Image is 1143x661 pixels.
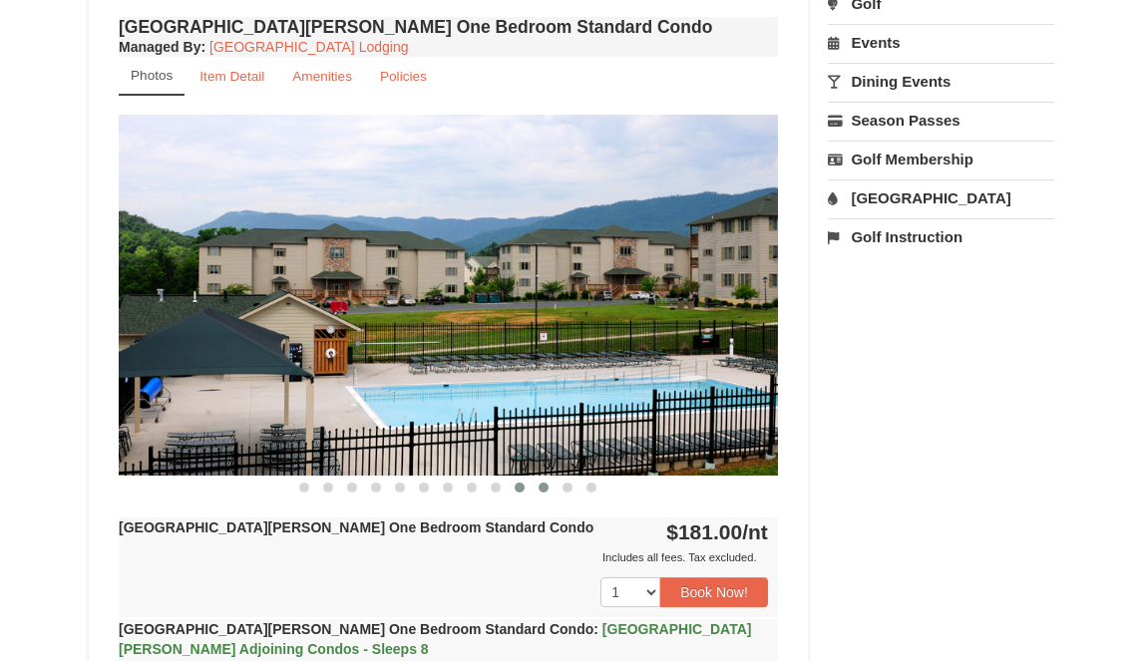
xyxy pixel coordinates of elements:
h4: [GEOGRAPHIC_DATA][PERSON_NAME] One Bedroom Standard Condo [119,17,778,37]
strong: [GEOGRAPHIC_DATA][PERSON_NAME] One Bedroom Standard Condo [119,621,751,657]
span: : [593,621,598,637]
a: Season Passes [828,102,1054,139]
small: Policies [380,69,427,84]
a: Policies [367,57,440,96]
a: Amenities [279,57,365,96]
a: [GEOGRAPHIC_DATA] Lodging [209,39,408,55]
a: [GEOGRAPHIC_DATA] [828,179,1054,216]
small: Photos [131,68,173,83]
a: Dining Events [828,63,1054,100]
a: Events [828,24,1054,61]
a: Golf Membership [828,141,1054,177]
strong: : [119,39,205,55]
img: 18876286-198-4354e174.jpg [119,115,778,476]
strong: [GEOGRAPHIC_DATA][PERSON_NAME] One Bedroom Standard Condo [119,519,593,535]
a: Golf Instruction [828,218,1054,255]
span: Managed By [119,39,200,55]
span: /nt [742,520,768,543]
div: Includes all fees. Tax excluded. [119,547,768,567]
small: Item Detail [199,69,264,84]
a: Photos [119,57,185,96]
button: Book Now! [660,577,768,607]
small: Amenities [292,69,352,84]
a: Item Detail [187,57,277,96]
span: [GEOGRAPHIC_DATA][PERSON_NAME] Adjoining Condos - Sleeps 8 [119,621,751,657]
strong: $181.00 [666,520,768,543]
